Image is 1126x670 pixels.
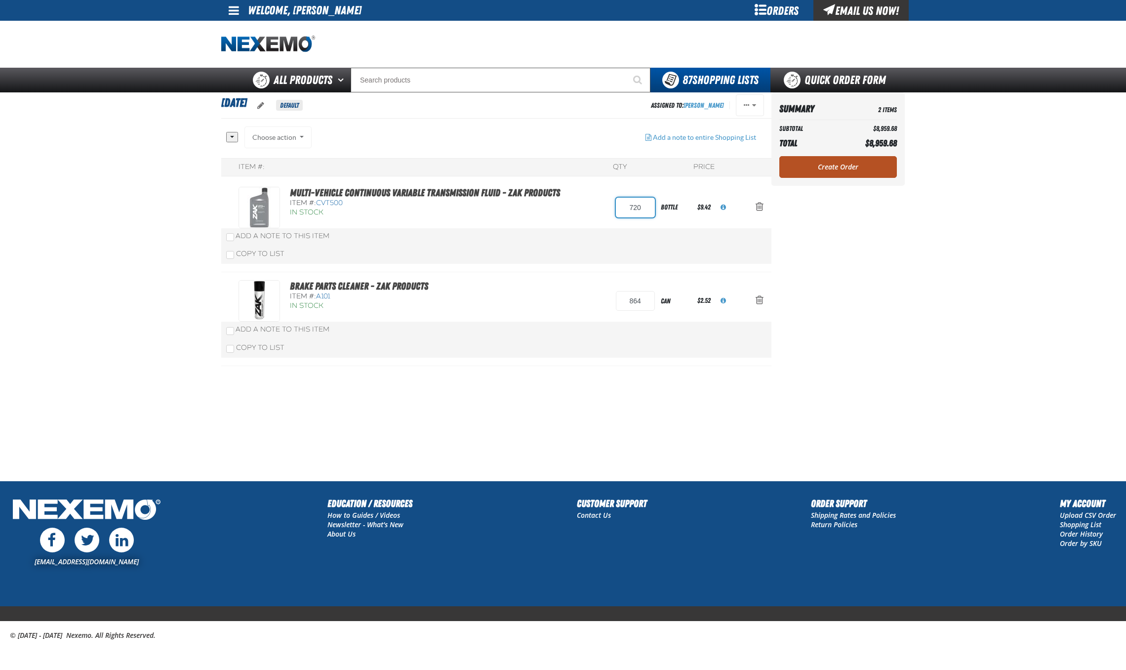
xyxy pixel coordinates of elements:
span: $8,959.68 [865,138,897,148]
h2: My Account [1060,496,1116,511]
input: Search [351,68,650,92]
span: $9.42 [697,203,711,211]
a: Order by SKU [1060,539,1102,548]
a: How to Guides / Videos [327,510,400,520]
div: can [655,290,695,312]
a: Quick Order Form [770,68,904,92]
a: [PERSON_NAME] [684,101,724,109]
div: QTY [613,163,627,172]
th: Summary [779,100,841,118]
strong: 87 [683,73,692,87]
div: In Stock [290,301,476,311]
th: Subtotal [779,122,841,135]
a: Create Order [779,156,897,178]
button: Action Remove Multi-Vehicle Continuous Variable Transmission Fluid - ZAK Products from 8.17.25 [748,197,771,218]
a: About Us [327,529,356,539]
h2: Order Support [811,496,896,511]
button: Add a note to entire Shopping List [638,126,764,148]
div: Item #: [290,199,560,208]
a: Upload CSV Order [1060,510,1116,520]
a: Shipping Rates and Policies [811,510,896,520]
button: Start Searching [626,68,650,92]
input: Add a Note to This Item [226,233,234,241]
a: Newsletter - What's New [327,520,403,529]
input: Product Quantity [616,291,655,311]
label: Copy To List [226,250,284,258]
button: View All Prices for CVT500 [713,197,734,218]
button: oro.shoppinglist.label.edit.tooltip [249,95,272,117]
a: Return Policies [811,520,857,529]
td: $8,959.68 [841,122,897,135]
div: Assigned To: [651,99,724,112]
span: Default [276,100,303,111]
span: CVT500 [316,199,343,207]
td: 2 Items [841,100,897,118]
img: Nexemo Logo [10,496,163,525]
input: Copy To List [226,251,234,259]
div: Price [693,163,715,172]
button: View All Prices for A101 [713,290,734,312]
a: Home [221,36,315,53]
div: In Stock [290,208,560,217]
span: Add a Note to This Item [236,232,329,240]
div: bottle [655,196,695,218]
a: Brake Parts Cleaner - ZAK Products [290,280,428,292]
input: Copy To List [226,345,234,353]
div: Item #: [290,292,476,301]
span: A101 [316,292,330,300]
span: All Products [274,71,332,89]
a: Shopping List [1060,520,1101,529]
input: Product Quantity [616,198,655,217]
h2: Education / Resources [327,496,412,511]
button: Open All Products pages [334,68,351,92]
span: [DATE] [221,96,247,110]
button: Actions of 8.17.25 [736,94,764,116]
span: $2.52 [697,296,711,304]
a: Contact Us [577,510,611,520]
label: Copy To List [226,343,284,352]
div: Item #: [239,163,265,172]
a: [EMAIL_ADDRESS][DOMAIN_NAME] [35,557,139,566]
button: Action Remove Brake Parts Cleaner - ZAK Products from 8.17.25 [748,290,771,312]
a: Order History [1060,529,1103,539]
input: Add a Note to This Item [226,327,234,335]
th: Total [779,135,841,151]
a: Multi-Vehicle Continuous Variable Transmission Fluid - ZAK Products [290,187,560,199]
button: You have 87 Shopping Lists. Open to view details [650,68,770,92]
h2: Customer Support [577,496,647,511]
span: Shopping Lists [683,73,759,87]
span: Add a Note to This Item [236,325,329,334]
img: Nexemo logo [221,36,315,53]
